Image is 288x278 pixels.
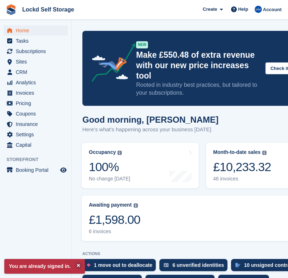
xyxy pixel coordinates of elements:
[136,50,260,81] p: Make £550.48 of extra revenue with our new price increases tool
[6,156,71,163] span: Storefront
[4,46,68,56] a: menu
[172,262,224,268] div: 6 unverified identities
[262,151,267,155] img: icon-info-grey-7440780725fd019a000dd9b08b2336e03edf1995a4989e88bcd33f0948082b44.svg
[134,203,138,208] img: icon-info-grey-7440780725fd019a000dd9b08b2336e03edf1995a4989e88bcd33f0948082b44.svg
[159,259,231,275] a: 6 unverified identities
[16,36,59,46] span: Tasks
[89,202,132,208] div: Awaiting payment
[263,6,282,13] span: Account
[89,176,130,182] div: No change [DATE]
[136,81,260,97] p: Rooted in industry best practices, but tailored to your subscriptions.
[89,212,140,227] div: £1,598.00
[94,262,152,268] div: 1 move out to deallocate
[4,77,68,88] a: menu
[4,67,68,77] a: menu
[238,6,248,13] span: Help
[4,98,68,108] a: menu
[213,149,260,155] div: Month-to-date sales
[16,67,59,77] span: CRM
[4,25,68,36] a: menu
[87,263,90,267] img: move_outs_to_deallocate_icon-f764333ba52eb49d3ac5e1228854f67142a1ed5810a6f6cc68b1a99e826820c5.svg
[4,36,68,46] a: menu
[6,4,16,15] img: stora-icon-8386f47178a22dfd0bd8f6a31ec36ba5ce8667c1dd55bd0f319d3a0aa187defe.svg
[203,6,217,13] span: Create
[4,129,68,140] a: menu
[86,43,136,84] img: price-adjustments-announcement-icon-8257ccfd72463d97f412b2fc003d46551f7dbcb40ab6d574587a9cd5c0d94...
[82,115,219,124] h1: Good morning, [PERSON_NAME]
[213,160,271,174] div: £10,233.32
[16,98,59,108] span: Pricing
[4,88,68,98] a: menu
[4,165,68,175] a: menu
[89,149,116,155] div: Occupancy
[117,151,122,155] img: icon-info-grey-7440780725fd019a000dd9b08b2336e03edf1995a4989e88bcd33f0948082b44.svg
[4,259,85,274] p: You are already signed in.
[16,140,59,150] span: Capital
[59,166,68,174] a: Preview store
[16,119,59,129] span: Insurance
[4,119,68,129] a: menu
[4,109,68,119] a: menu
[82,143,199,188] a: Occupancy 100% No change [DATE]
[16,46,59,56] span: Subscriptions
[16,25,59,36] span: Home
[16,77,59,88] span: Analytics
[82,126,219,134] p: Here's what's happening across your business [DATE]
[4,140,68,150] a: menu
[19,4,77,15] a: Lockd Self Storage
[164,263,169,267] img: verify_identity-adf6edd0f0f0b5bbfe63781bf79b02c33cf7c696d77639b501bdc392416b5a36.svg
[213,176,271,182] div: 46 invoices
[16,109,59,119] span: Coupons
[89,228,140,235] div: 6 invoices
[235,263,240,267] img: contract_signature_icon-13c848040528278c33f63329250d36e43548de30e8caae1d1a13099fd9432cc5.svg
[16,88,59,98] span: Invoices
[89,160,130,174] div: 100%
[16,129,59,140] span: Settings
[16,57,59,67] span: Sites
[255,6,262,13] img: Jonny Bleach
[136,41,148,48] div: NEW
[82,259,159,275] a: 1 move out to deallocate
[16,165,59,175] span: Booking Portal
[4,57,68,67] a: menu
